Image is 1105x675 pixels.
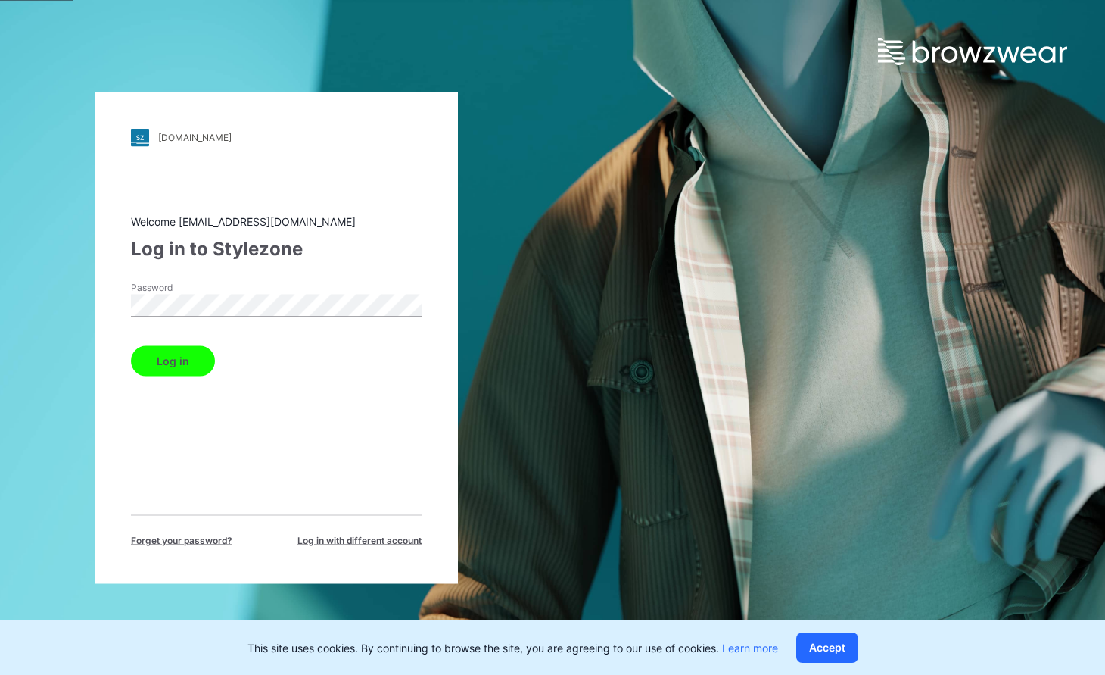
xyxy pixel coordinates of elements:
[131,213,422,229] div: Welcome [EMAIL_ADDRESS][DOMAIN_NAME]
[131,128,149,146] img: stylezone-logo.562084cfcfab977791bfbf7441f1a819.svg
[722,642,778,655] a: Learn more
[796,633,858,663] button: Accept
[878,38,1067,65] img: browzwear-logo.e42bd6dac1945053ebaf764b6aa21510.svg
[131,128,422,146] a: [DOMAIN_NAME]
[158,132,232,143] div: [DOMAIN_NAME]
[131,235,422,262] div: Log in to Stylezone
[131,533,232,547] span: Forget your password?
[247,640,778,656] p: This site uses cookies. By continuing to browse the site, you are agreeing to our use of cookies.
[131,345,215,376] button: Log in
[297,533,422,547] span: Log in with different account
[131,280,237,294] label: Password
